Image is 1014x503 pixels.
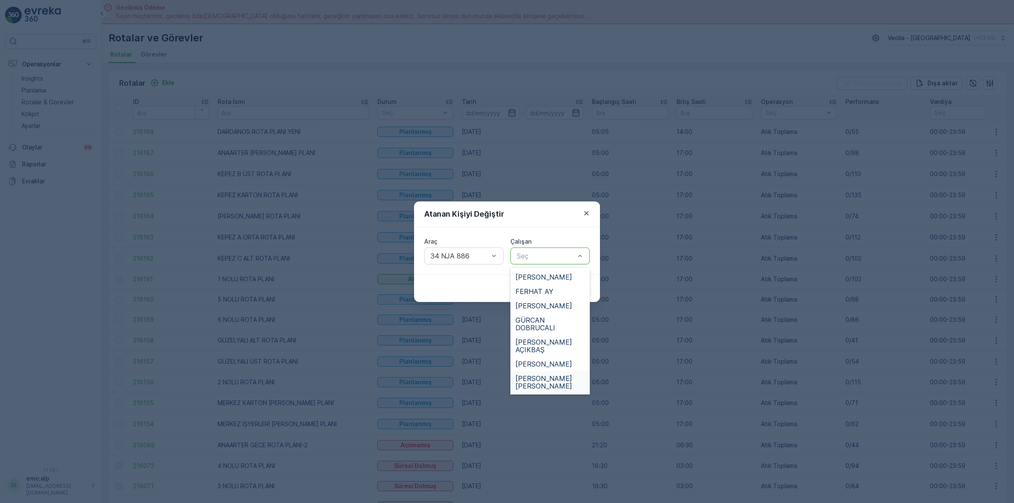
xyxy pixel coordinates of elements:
span: [PERSON_NAME] [515,273,572,281]
span: [PERSON_NAME] AÇIKBAŞ [515,338,585,353]
span: FERHAT AY [515,288,553,295]
label: Araç [424,238,437,245]
span: [PERSON_NAME] [515,360,572,368]
label: Çalışan [510,238,532,245]
span: [PERSON_NAME] [515,302,572,310]
p: Seç [517,251,575,261]
p: Atanan Kişiyi Değiştir [424,208,504,220]
span: GÜRCAN DOBRUCALI [515,316,585,332]
span: [PERSON_NAME] [PERSON_NAME] [515,375,585,390]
